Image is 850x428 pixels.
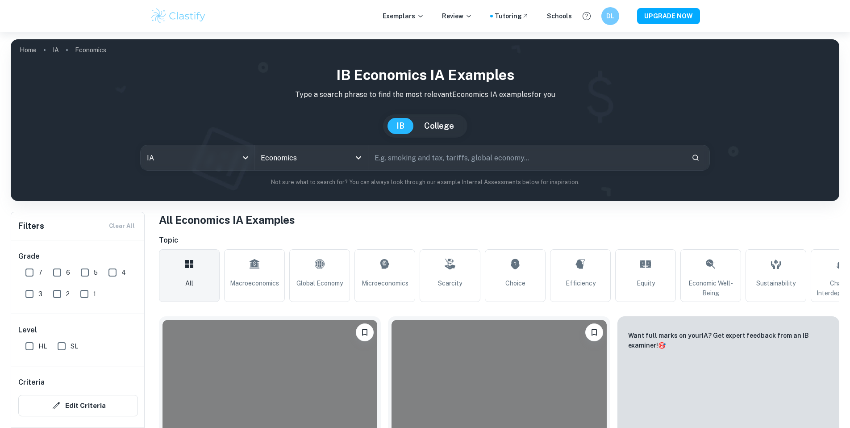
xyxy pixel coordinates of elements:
[20,44,37,56] a: Home
[38,341,47,351] span: HL
[66,268,70,277] span: 6
[438,278,462,288] span: Scarcity
[605,11,616,21] h6: DL
[18,178,832,187] p: Not sure what to search for? You can always look through our example Internal Assessments below f...
[71,341,78,351] span: SL
[18,89,832,100] p: Type a search phrase to find the most relevant Economics IA examples for you
[53,44,59,56] a: IA
[141,145,254,170] div: IA
[579,8,594,24] button: Help and Feedback
[38,268,42,277] span: 7
[159,212,839,228] h1: All Economics IA Examples
[18,325,138,336] h6: Level
[415,118,463,134] button: College
[601,7,619,25] button: DL
[11,39,839,201] img: profile cover
[547,11,572,21] a: Schools
[352,151,365,164] button: Open
[75,45,106,55] p: Economics
[756,278,796,288] span: Sustainability
[658,342,666,349] span: 🎯
[383,11,424,21] p: Exemplars
[628,331,829,350] p: Want full marks on your IA ? Get expert feedback from an IB examiner!
[362,278,408,288] span: Microeconomics
[356,323,374,341] button: Bookmark
[38,289,42,299] span: 3
[66,289,70,299] span: 2
[296,278,343,288] span: Global Economy
[185,278,193,288] span: All
[688,150,703,165] button: Search
[442,11,472,21] p: Review
[368,145,685,170] input: E.g. smoking and tax, tariffs, global economy...
[18,220,44,232] h6: Filters
[18,395,138,416] button: Edit Criteria
[230,278,279,288] span: Macroeconomics
[637,278,655,288] span: Equity
[387,118,413,134] button: IB
[150,7,207,25] img: Clastify logo
[684,278,737,298] span: Economic Well-Being
[94,268,98,277] span: 5
[93,289,96,299] span: 1
[18,377,45,388] h6: Criteria
[159,235,839,246] h6: Topic
[505,278,525,288] span: Choice
[566,278,596,288] span: Efficiency
[121,268,126,277] span: 4
[585,323,603,341] button: Bookmark
[18,251,138,262] h6: Grade
[495,11,529,21] a: Tutoring
[637,8,700,24] button: UPGRADE NOW
[18,64,832,86] h1: IB Economics IA examples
